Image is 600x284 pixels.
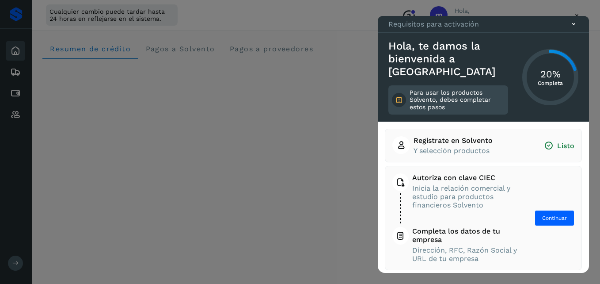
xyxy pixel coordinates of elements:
[542,214,567,222] span: Continuar
[544,141,574,150] span: Listo
[412,227,518,244] span: Completa los datos de tu empresa
[414,146,493,155] span: Y selección productos
[388,20,479,28] p: Requisitos para activación
[535,210,574,226] button: Continuar
[412,184,518,210] span: Inicia la relación comercial y estudio para productos financieros Solvento
[410,89,505,111] p: Para usar los productos Solvento, debes completar estos pasos
[412,173,518,182] span: Autoriza con clave CIEC
[538,80,563,86] p: Completa
[392,173,574,263] button: Autoriza con clave CIECInicia la relación comercial y estudio para productos financieros Solvento...
[412,246,518,263] span: Dirección, RFC, Razón Social y URL de tu empresa
[538,68,563,80] h3: 20%
[414,136,493,145] span: Registrate en Solvento
[392,136,574,155] button: Registrate en SolventoY selección productosListo
[378,16,589,33] div: Requisitos para activación
[388,40,508,78] h3: Hola, te damos la bienvenida a [GEOGRAPHIC_DATA]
